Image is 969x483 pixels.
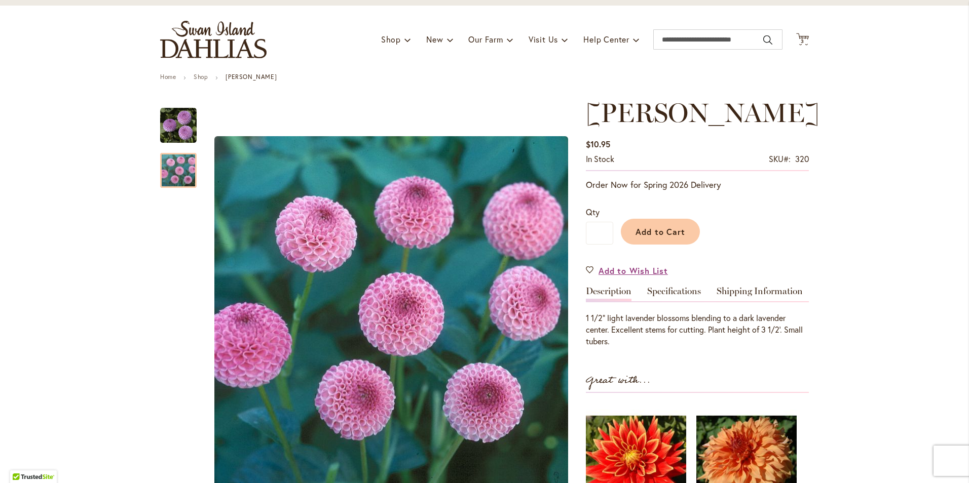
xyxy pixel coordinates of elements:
img: FRANK HOLMES [160,107,197,144]
span: In stock [586,153,614,164]
iframe: Launch Accessibility Center [8,447,36,475]
strong: [PERSON_NAME] [226,73,277,80]
div: Availability [586,153,614,165]
span: Help Center [583,34,629,45]
a: Add to Wish List [586,265,668,276]
span: Shop [381,34,401,45]
span: New [426,34,443,45]
span: Visit Us [529,34,558,45]
a: Description [586,287,631,301]
span: Add to Wish List [599,265,668,276]
span: Add to Cart [636,226,686,237]
div: Detailed Product Info [586,287,809,347]
strong: Great with... [586,372,651,389]
div: FRANK HOLMES [160,98,207,143]
a: Specifications [647,287,701,301]
span: $10.95 [586,139,610,149]
span: 3 [801,38,804,45]
div: 1 1/2" light lavender blossoms blending to a dark lavender center. Excellent stems for cutting. P... [586,312,809,347]
span: Our Farm [468,34,503,45]
button: Add to Cart [621,219,700,245]
button: 3 [796,33,809,47]
a: Home [160,73,176,80]
strong: SKU [769,153,791,164]
a: store logo [160,21,267,58]
a: Shop [194,73,208,80]
div: FRANK HOLMES [160,143,197,188]
p: Order Now for Spring 2026 Delivery [586,179,809,191]
a: Shipping Information [717,287,803,301]
span: Qty [586,207,600,217]
div: 320 [795,153,809,165]
span: [PERSON_NAME] [586,97,819,129]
